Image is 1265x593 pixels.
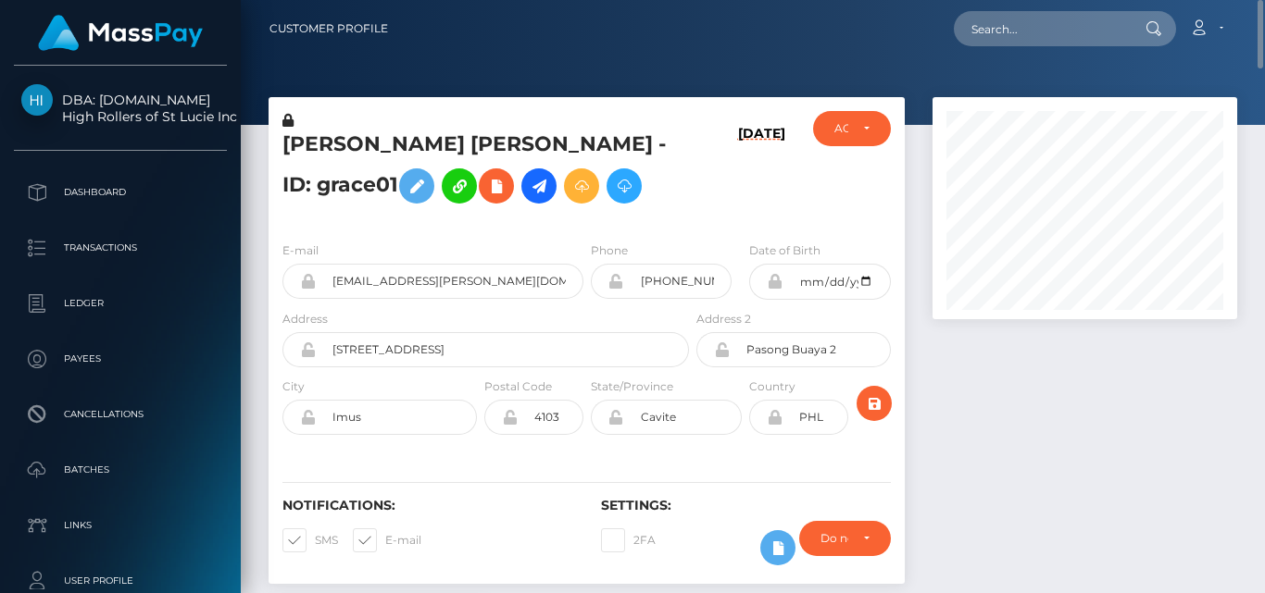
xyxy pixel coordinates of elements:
[14,280,227,327] a: Ledger
[749,242,820,259] label: Date of Birth
[282,528,338,552] label: SMS
[282,311,328,327] label: Address
[820,531,848,546] div: Do not require
[14,225,227,271] a: Transactions
[813,111,892,146] button: ACTIVE
[834,121,849,136] div: ACTIVE
[484,378,552,395] label: Postal Code
[21,290,219,317] p: Ledger
[14,502,227,549] a: Links
[14,391,227,438] a: Cancellations
[21,234,219,262] p: Transactions
[38,15,203,51] img: MassPay Logo
[14,336,227,382] a: Payees
[601,498,892,513] h6: Settings:
[21,84,53,116] img: High Rollers of St Lucie Inc
[14,169,227,216] a: Dashboard
[749,378,795,395] label: Country
[282,378,305,395] label: City
[21,512,219,539] p: Links
[21,456,219,484] p: Batches
[601,528,656,552] label: 2FA
[21,401,219,428] p: Cancellations
[14,447,227,493] a: Batches
[282,498,573,513] h6: Notifications:
[14,92,227,125] span: DBA: [DOMAIN_NAME] High Rollers of St Lucie Inc
[738,126,785,219] h6: [DATE]
[353,528,421,552] label: E-mail
[591,378,673,395] label: State/Province
[282,242,319,259] label: E-mail
[282,130,679,213] h5: [PERSON_NAME] [PERSON_NAME] - ID: grace01
[591,242,628,259] label: Phone
[799,521,891,556] button: Do not require
[21,179,219,206] p: Dashboard
[21,345,219,373] p: Payees
[696,311,751,327] label: Address 2
[954,11,1128,46] input: Search...
[269,9,388,48] a: Customer Profile
[521,168,557,204] a: Initiate Payout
